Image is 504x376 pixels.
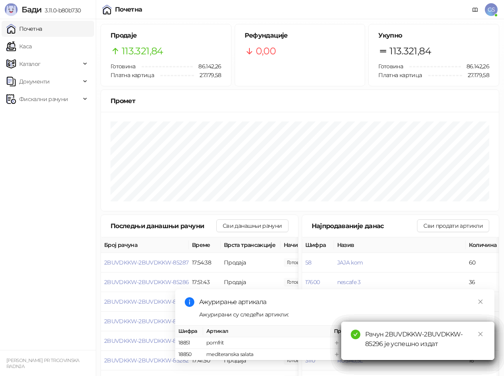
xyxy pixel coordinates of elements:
img: Logo [5,3,18,16]
td: 18851 [175,337,203,349]
td: 60 [466,253,502,273]
th: Време [189,237,221,253]
span: Каталог [19,56,41,72]
th: Артикал [203,326,331,337]
span: close [478,299,483,304]
button: 2BUVDKKW-2BUVDKKW-85282 [104,357,188,364]
a: Каса [6,38,32,54]
a: Почетна [6,21,42,37]
span: 27.179,58 [462,71,489,80]
button: 2BUVDKKW-2BUVDKKW-85287 [104,259,188,266]
button: 2BUVDKKW-2BUVDKKW-85286 [104,279,189,286]
a: Close [476,330,485,338]
button: 58 [305,259,312,266]
span: 1.276,50 [284,258,311,267]
td: 36 [466,273,502,292]
span: Готовина [378,63,403,70]
button: JAJA kom [337,259,363,266]
span: Документи [19,74,49,90]
h5: Укупно [378,31,489,40]
div: Ажурирање артикала [199,297,485,307]
div: Рачун 2BUVDKKW-2BUVDKKW-85296 је успешно издат [365,330,485,349]
th: Промена [331,326,391,337]
button: Сви продати артикли [417,219,489,232]
span: info-circle [185,297,194,307]
th: Шифра [302,237,334,253]
th: Назив [334,237,466,253]
span: Фискални рачуни [19,91,68,107]
span: 180,00 [284,278,311,286]
button: 17600 [305,279,320,286]
div: Ажурирани су следећи артикли: [199,310,485,319]
a: Документација [469,3,482,16]
h5: Рефундације [245,31,356,40]
button: 2BUVDKKW-2BUVDKKW-85284 [104,318,189,325]
button: 2BUVDKKW-2BUVDKKW-85283 [104,337,188,344]
span: GS [485,3,498,16]
div: Промет [111,96,489,106]
th: Количина [466,237,502,253]
span: close [478,331,483,337]
td: pomfrit [203,337,331,349]
a: Close [476,297,485,306]
td: 17:51:43 [189,273,221,292]
small: [PERSON_NAME] PR TRGOVINSKA RADNJA [6,358,79,369]
span: Готовина [111,63,135,70]
td: mediteranska salata [203,349,331,360]
span: 86.142,26 [461,62,489,71]
button: 2BUVDKKW-2BUVDKKW-85285 [104,298,188,305]
button: Сви данашњи рачуни [216,219,288,232]
span: 0,00 [256,44,276,59]
td: Продаја [221,253,281,273]
span: Бади [22,5,42,14]
td: 18850 [175,349,203,360]
th: Начини плаћања [281,237,360,253]
span: Платна картица [111,72,154,79]
span: 27.179,58 [194,71,221,80]
th: Шифра [175,326,203,337]
span: 113.321,84 [122,44,163,59]
td: 17:54:38 [189,253,221,273]
span: 3.11.0-b80b730 [42,7,81,14]
td: Продаја [221,273,281,292]
th: Број рачуна [101,237,189,253]
div: Последњи данашњи рачуни [111,221,216,231]
th: Врста трансакције [221,237,281,253]
span: check-circle [351,330,360,339]
button: nescafe 3 [337,279,361,286]
div: Најпродаваније данас [312,221,417,231]
span: 113.321,84 [389,44,431,59]
span: Платна картица [378,72,422,79]
span: 86.142,26 [193,62,221,71]
div: Почетна [115,6,142,13]
h5: Продаје [111,31,221,40]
